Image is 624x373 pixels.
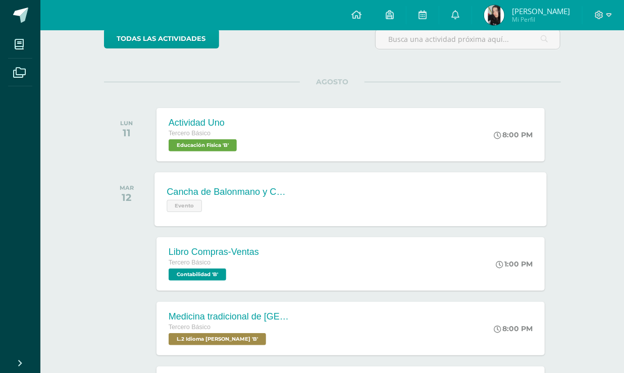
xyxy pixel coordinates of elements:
div: Medicina tradicional de [GEOGRAPHIC_DATA] [169,311,290,322]
div: MAR [120,184,134,191]
a: todas las Actividades [104,29,219,48]
div: 8:00 PM [494,130,533,139]
div: 1:00 PM [496,259,533,269]
span: [PERSON_NAME] [512,6,570,16]
input: Busca una actividad próxima aquí... [376,29,560,49]
span: L.2 Idioma Maya Kaqchikel 'B' [169,333,266,345]
div: 11 [120,127,133,139]
span: Evento [167,200,202,212]
span: Tercero Básico [169,259,211,266]
div: LUN [120,120,133,127]
div: Cancha de Balonmano y Contenido [167,187,289,197]
div: 12 [120,191,134,203]
span: AGOSTO [300,77,365,86]
span: Tercero Básico [169,130,211,137]
div: Actividad Uno [169,118,239,128]
div: 8:00 PM [494,324,533,333]
span: Educación Física 'B' [169,139,237,151]
span: Mi Perfil [512,15,570,24]
span: Tercero Básico [169,324,211,331]
img: beae2aef598cea08d4a7a4bc875801df.png [484,5,504,25]
span: Contabilidad 'B' [169,269,226,281]
div: Libro Compras-Ventas [169,247,259,257]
